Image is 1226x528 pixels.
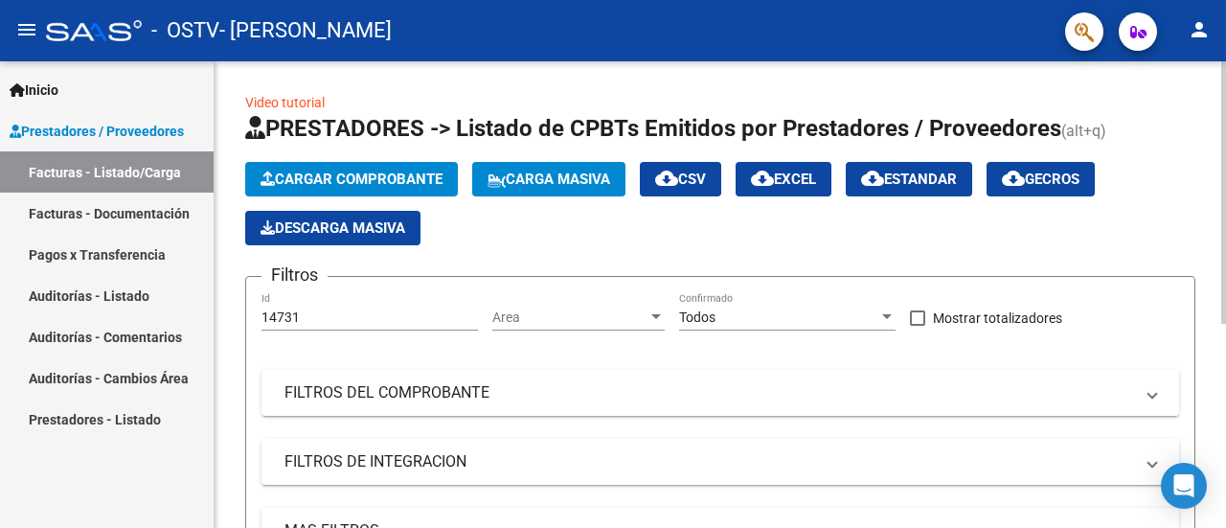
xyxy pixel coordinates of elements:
span: (alt+q) [1061,122,1106,140]
span: Prestadores / Proveedores [10,121,184,142]
mat-icon: cloud_download [1002,167,1025,190]
mat-expansion-panel-header: FILTROS DEL COMPROBANTE [261,370,1179,416]
mat-panel-title: FILTROS DE INTEGRACION [284,451,1133,472]
span: Area [492,310,647,326]
button: Estandar [846,162,972,196]
span: PRESTADORES -> Listado de CPBTs Emitidos por Prestadores / Proveedores [245,115,1061,142]
mat-icon: cloud_download [655,167,678,190]
span: - [PERSON_NAME] [219,10,392,52]
mat-icon: cloud_download [751,167,774,190]
span: Todos [679,310,715,325]
mat-expansion-panel-header: FILTROS DE INTEGRACION [261,439,1179,485]
span: EXCEL [751,171,816,188]
div: Open Intercom Messenger [1161,463,1207,509]
button: Gecros [987,162,1095,196]
app-download-masive: Descarga masiva de comprobantes (adjuntos) [245,211,420,245]
button: Descarga Masiva [245,211,420,245]
span: CSV [655,171,706,188]
span: Cargar Comprobante [261,171,443,188]
mat-icon: cloud_download [861,167,884,190]
button: Carga Masiva [472,162,625,196]
button: CSV [640,162,721,196]
mat-icon: menu [15,18,38,41]
a: Video tutorial [245,95,325,110]
span: Estandar [861,171,957,188]
button: Cargar Comprobante [245,162,458,196]
span: Inicio [10,80,58,101]
span: Descarga Masiva [261,219,405,237]
button: EXCEL [736,162,831,196]
mat-panel-title: FILTROS DEL COMPROBANTE [284,382,1133,403]
span: Gecros [1002,171,1079,188]
span: Mostrar totalizadores [933,307,1062,330]
span: - OSTV [151,10,219,52]
span: Carga Masiva [488,171,610,188]
mat-icon: person [1188,18,1211,41]
h3: Filtros [261,262,328,288]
